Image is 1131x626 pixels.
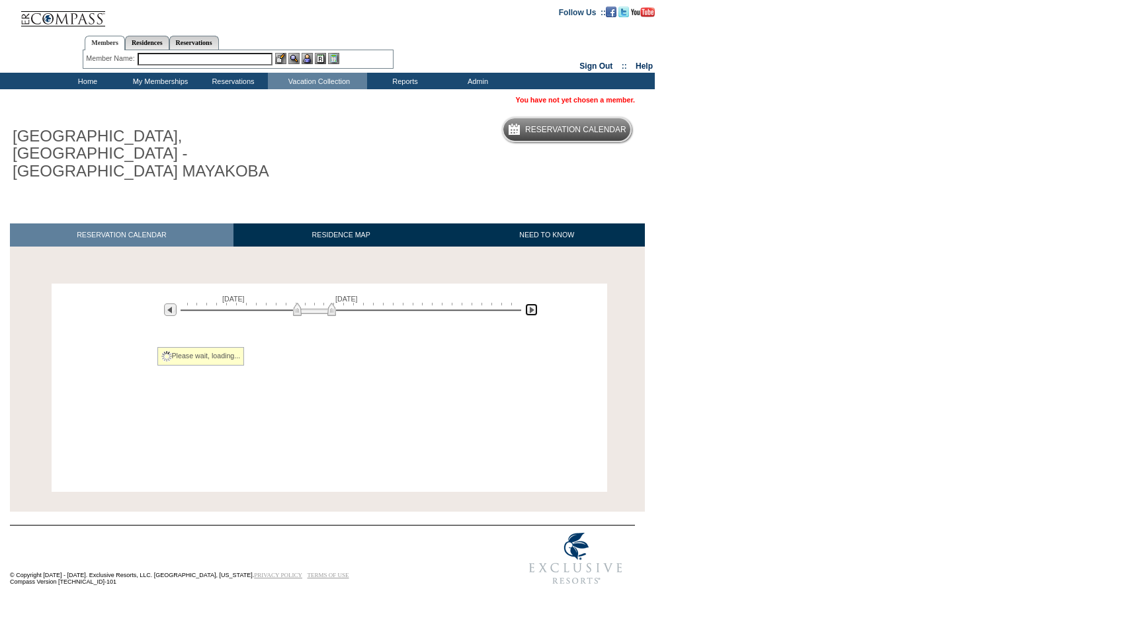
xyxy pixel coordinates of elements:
td: Admin [440,73,513,89]
span: [DATE] [335,295,358,303]
td: Reports [367,73,440,89]
td: © Copyright [DATE] - [DATE]. Exclusive Resorts, LLC. [GEOGRAPHIC_DATA], [US_STATE]. Compass Versi... [10,527,473,592]
img: b_edit.gif [275,53,286,64]
a: Sign Out [579,61,612,71]
td: Reservations [195,73,268,89]
a: Members [85,36,125,50]
span: You have not yet chosen a member. [516,96,635,104]
img: Reservations [315,53,326,64]
td: Vacation Collection [268,73,367,89]
td: My Memberships [122,73,195,89]
img: Next [525,303,538,316]
a: NEED TO KNOW [448,223,645,247]
a: TERMS OF USE [308,572,349,578]
div: Please wait, loading... [157,347,245,366]
a: Follow us on Twitter [618,7,629,15]
img: View [288,53,300,64]
a: Reservations [169,36,219,50]
a: Help [636,61,653,71]
a: Residences [125,36,169,50]
img: Follow us on Twitter [618,7,629,17]
img: Previous [164,303,177,316]
img: Exclusive Resorts [517,526,635,592]
div: Member Name: [86,53,137,64]
img: Impersonate [302,53,313,64]
span: :: [622,61,627,71]
a: Subscribe to our YouTube Channel [631,7,655,15]
h5: Reservation Calendar [525,126,626,134]
img: Become our fan on Facebook [606,7,616,17]
a: RESIDENCE MAP [233,223,449,247]
td: Follow Us :: [559,7,606,17]
img: b_calculator.gif [328,53,339,64]
a: PRIVACY POLICY [254,572,302,578]
a: Become our fan on Facebook [606,7,616,15]
img: spinner2.gif [161,351,172,362]
span: [DATE] [222,295,245,303]
img: Subscribe to our YouTube Channel [631,7,655,17]
h1: [GEOGRAPHIC_DATA], [GEOGRAPHIC_DATA] - [GEOGRAPHIC_DATA] MAYAKOBA [10,125,306,182]
td: Home [50,73,122,89]
a: RESERVATION CALENDAR [10,223,233,247]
